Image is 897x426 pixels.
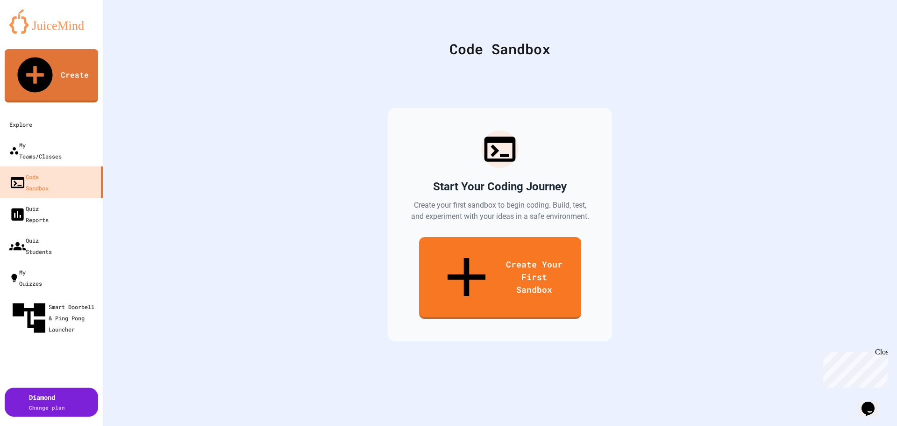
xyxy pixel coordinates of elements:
iframe: chat widget [819,348,888,388]
div: Quiz Reports [9,203,49,225]
div: Diamond [29,392,65,412]
a: Create Your First Sandbox [419,237,581,319]
iframe: chat widget [858,389,888,417]
img: logo-orange.svg [9,9,93,34]
button: DiamondChange plan [5,388,98,417]
h2: Start Your Coding Journey [433,179,567,194]
div: Quiz Students [9,235,52,257]
div: Chat with us now!Close [4,4,64,59]
a: Create [5,49,98,102]
p: Create your first sandbox to begin coding. Build, test, and experiment with your ideas in a safe ... [410,200,590,222]
div: Explore [9,119,32,130]
div: My Quizzes [9,267,42,289]
div: Code Sandbox [126,38,874,59]
span: Change plan [29,404,65,411]
div: My Teams/Classes [9,139,62,162]
div: Code Sandbox [9,171,49,194]
div: Smart Doorbell & Ping Pong Launcher [9,298,99,338]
